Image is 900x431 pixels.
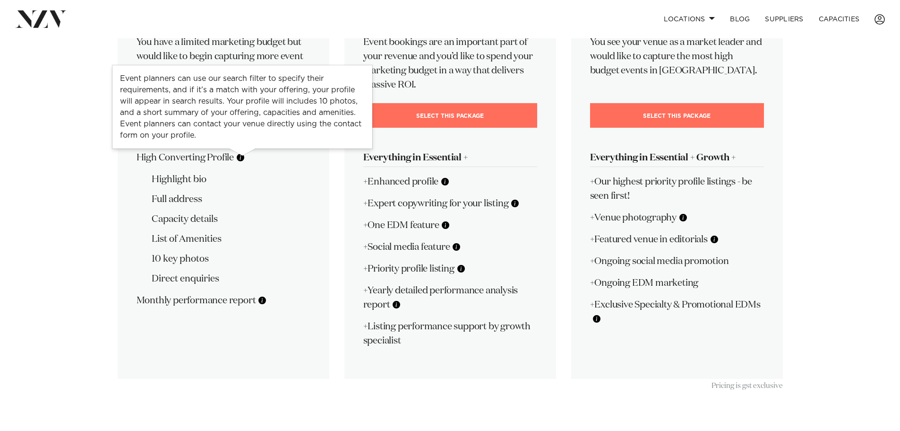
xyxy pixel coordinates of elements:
a: Capacities [811,9,867,29]
p: +Ongoing social media promotion [590,254,764,268]
a: Locations [656,9,722,29]
p: +Our highest priority profile listings - be seen first! [590,175,764,203]
li: Direct enquiries [152,272,310,286]
a: Select This Package [363,103,537,128]
strong: Everything in Essential + Growth + [590,153,736,162]
p: +One EDM feature [363,218,537,232]
li: List of Amenities [152,232,310,246]
p: +Social media feature [363,240,537,254]
p: Monthly performance report [137,293,310,308]
img: nzv-logo.png [15,10,67,27]
p: You have a limited marketing budget but would like to begin capturing more event bookings. [137,35,310,78]
a: SUPPLIERS [757,9,811,29]
p: +Priority profile listing [363,262,537,276]
p: +Ongoing EDM marketing [590,276,764,290]
a: Select This Package [590,103,764,128]
p: +Featured venue in editorials [590,232,764,246]
small: Pricing is gst exclusive [711,382,783,389]
p: +Venue photography [590,211,764,225]
p: +Exclusive Specialty & Promotional EDMs [590,298,764,326]
p: High Converting Profile [137,150,310,165]
p: +Enhanced profile [363,175,537,189]
li: 10 key photos [152,252,310,266]
p: You see your venue as a market leader and would like to capture the most high budget events in [G... [590,35,764,78]
p: +Listing performance support by growth specialist [363,319,537,348]
strong: Everything in Essential + [363,153,468,162]
li: Full address [152,192,310,206]
a: BLOG [722,9,757,29]
p: +Expert copywriting for your listing [363,196,537,211]
p: +Yearly detailed performance analysis report [363,283,537,312]
li: Highlight bio [152,172,310,186]
div: Event planners can use our search filter to specify their requirements, and if it’s a match with ... [112,65,372,149]
p: Event bookings are an important part of your revenue and you’d like to spend your marketing budge... [363,35,537,92]
li: Capacity details [152,212,310,226]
